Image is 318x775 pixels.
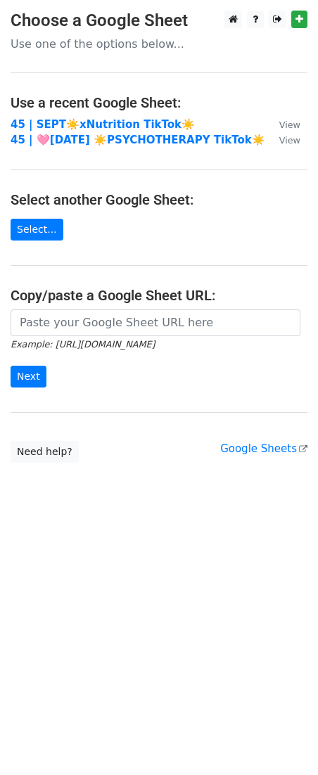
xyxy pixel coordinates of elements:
[11,366,46,387] input: Next
[11,441,79,463] a: Need help?
[279,120,300,130] small: View
[11,219,63,241] a: Select...
[11,287,307,304] h4: Copy/paste a Google Sheet URL:
[11,134,265,146] a: 45 | 🩷[DATE] ☀️PSYCHOTHERAPY TikTok☀️
[11,309,300,336] input: Paste your Google Sheet URL here
[279,135,300,146] small: View
[11,94,307,111] h4: Use a recent Google Sheet:
[265,118,300,131] a: View
[11,11,307,31] h3: Choose a Google Sheet
[11,118,195,131] a: 45 | SEPT☀️xNutrition TikTok☀️
[11,191,307,208] h4: Select another Google Sheet:
[11,339,155,350] small: Example: [URL][DOMAIN_NAME]
[220,442,307,455] a: Google Sheets
[265,134,300,146] a: View
[11,37,307,51] p: Use one of the options below...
